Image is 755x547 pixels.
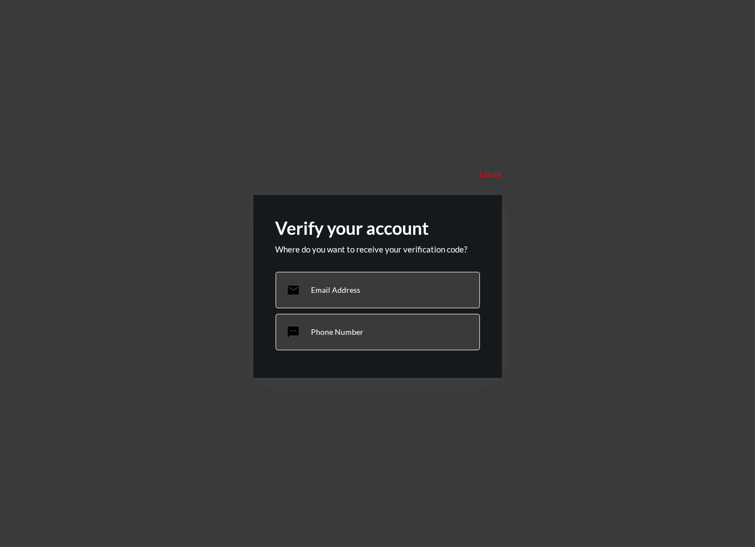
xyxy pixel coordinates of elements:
p: Phone Number [311,327,364,336]
p: Logout [480,170,502,178]
mat-icon: email [287,283,300,297]
h2: Verify your account [276,217,480,239]
mat-icon: sms [287,325,300,339]
p: Email Address [311,285,361,294]
p: Where do you want to receive your verification code? [276,244,480,254]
